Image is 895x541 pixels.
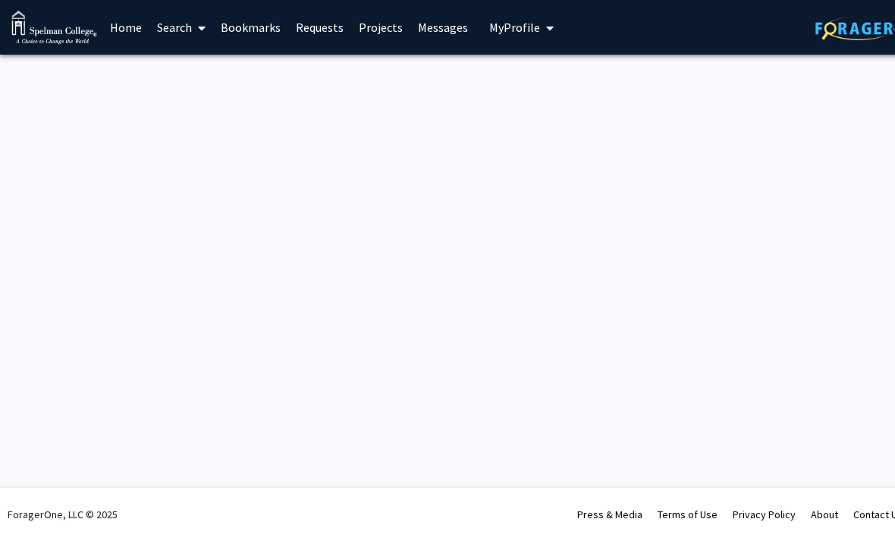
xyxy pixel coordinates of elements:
[8,488,118,541] div: ForagerOne, LLC © 2025
[577,508,642,521] a: Press & Media
[489,20,540,35] span: My Profile
[811,508,838,521] a: About
[733,508,796,521] a: Privacy Policy
[288,1,351,54] a: Requests
[102,1,149,54] a: Home
[213,1,288,54] a: Bookmarks
[149,1,213,54] a: Search
[351,1,410,54] a: Projects
[11,11,97,45] img: Spelman College Logo
[410,1,476,54] a: Messages
[658,508,718,521] a: Terms of Use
